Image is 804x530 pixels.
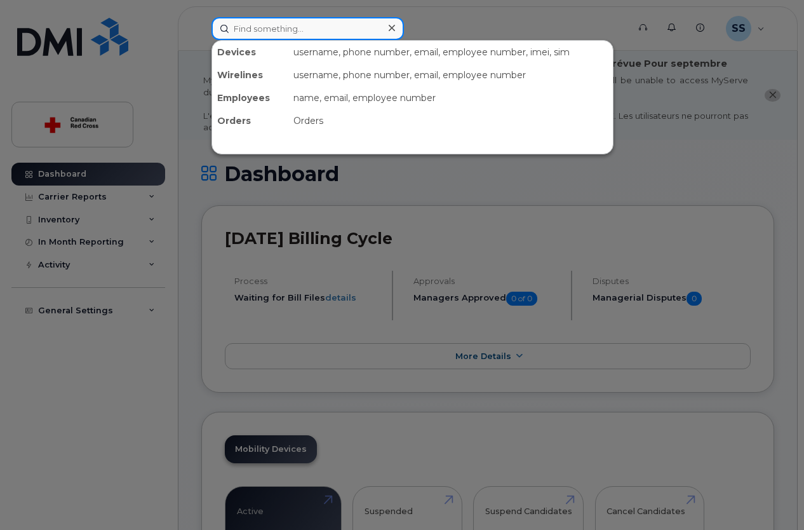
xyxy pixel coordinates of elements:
[288,41,613,64] div: username, phone number, email, employee number, imei, sim
[212,86,288,109] div: Employees
[288,64,613,86] div: username, phone number, email, employee number
[288,109,613,132] div: Orders
[288,86,613,109] div: name, email, employee number
[212,64,288,86] div: Wirelines
[212,41,288,64] div: Devices
[212,109,288,132] div: Orders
